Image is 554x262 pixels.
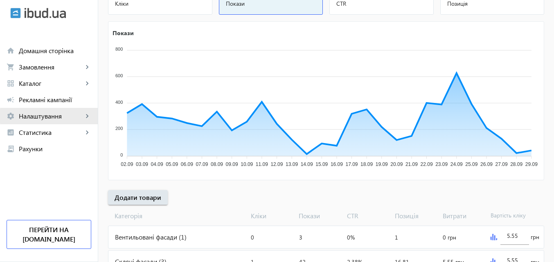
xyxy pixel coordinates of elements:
[10,8,21,18] img: ibud.svg
[248,211,295,220] span: Кліки
[295,211,343,220] span: Покази
[7,63,15,71] mat-icon: shopping_cart
[196,161,208,167] tspan: 07.09
[360,161,373,167] tspan: 18.09
[390,161,403,167] tspan: 20.09
[83,128,91,137] mat-icon: keyboard_arrow_right
[19,96,91,104] span: Рекламні кампанії
[108,190,168,205] button: Додати товари
[301,161,313,167] tspan: 14.09
[113,29,134,36] text: Покази
[345,161,358,167] tspan: 17.09
[83,112,91,120] mat-icon: keyboard_arrow_right
[19,47,91,55] span: Домашня сторінка
[347,233,355,241] span: 0%
[25,8,66,18] img: ibud_text.svg
[331,161,343,167] tspan: 16.09
[7,112,15,120] mat-icon: settings
[487,211,535,220] span: Вартість кліку
[525,161,538,167] tspan: 29.09
[450,161,463,167] tspan: 24.09
[19,63,83,71] span: Замовлення
[151,161,163,167] tspan: 04.09
[7,145,15,153] mat-icon: receipt_long
[376,161,388,167] tspan: 19.09
[405,161,418,167] tspan: 21.09
[19,79,83,87] span: Каталог
[108,226,248,248] div: Вентильовані фасади (1)
[286,161,298,167] tspan: 13.09
[241,161,253,167] tspan: 10.09
[344,211,392,220] span: CTR
[7,47,15,55] mat-icon: home
[395,233,398,241] span: 1
[392,211,439,220] span: Позиція
[7,220,91,249] a: Перейти на [DOMAIN_NAME]
[211,161,223,167] tspan: 08.09
[136,161,148,167] tspan: 03.09
[435,161,448,167] tspan: 23.09
[421,161,433,167] tspan: 22.09
[115,193,161,202] span: Додати товари
[443,233,456,241] span: 0 грн
[83,79,91,87] mat-icon: keyboard_arrow_right
[121,161,133,167] tspan: 02.09
[226,161,238,167] tspan: 09.09
[251,233,254,241] span: 0
[115,47,123,52] tspan: 800
[465,161,477,167] tspan: 25.09
[83,63,91,71] mat-icon: keyboard_arrow_right
[270,161,283,167] tspan: 12.09
[480,161,493,167] tspan: 26.09
[7,79,15,87] mat-icon: grid_view
[166,161,178,167] tspan: 05.09
[181,161,193,167] tspan: 06.09
[531,233,539,241] span: грн
[256,161,268,167] tspan: 11.09
[115,126,123,131] tspan: 200
[510,161,522,167] tspan: 28.09
[7,128,15,137] mat-icon: analytics
[491,234,497,240] img: graph.svg
[299,233,302,241] span: 3
[19,128,83,137] span: Статистика
[19,145,91,153] span: Рахунки
[115,100,123,105] tspan: 400
[108,211,248,220] span: Категорія
[120,152,123,157] tspan: 0
[115,73,123,78] tspan: 600
[19,112,83,120] span: Налаштування
[7,96,15,104] mat-icon: campaign
[315,161,328,167] tspan: 15.09
[439,211,487,220] span: Витрати
[495,161,508,167] tspan: 27.09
